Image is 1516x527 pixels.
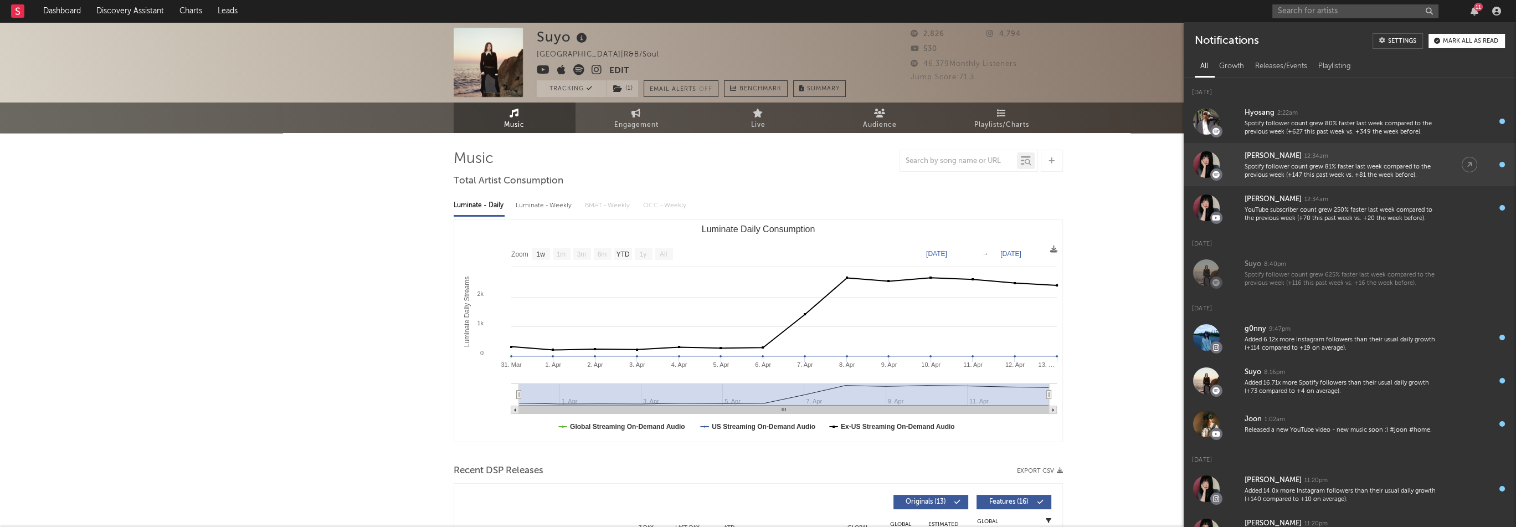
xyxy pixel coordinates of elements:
[751,119,765,132] span: Live
[1184,446,1516,467] div: [DATE]
[1017,468,1063,474] button: Export CSV
[1304,152,1328,161] div: 12:34am
[454,220,1062,442] svg: Luminate Daily Consumption
[755,361,771,368] text: 6. Apr
[454,103,575,133] a: Music
[977,495,1051,509] button: Features(16)
[1184,294,1516,316] div: [DATE]
[1474,3,1483,11] div: 11
[614,119,659,132] span: Engagement
[516,196,574,215] div: Luminate - Weekly
[1005,361,1024,368] text: 12. Apr
[1245,271,1440,288] div: Spotify follower count grew 625% faster last week compared to the previous week (+116 this past w...
[1184,78,1516,100] div: [DATE]
[963,361,983,368] text: 11. Apr
[1373,33,1423,49] a: Settings
[739,83,782,96] span: Benchmark
[1245,413,1262,426] div: Joon
[1245,120,1440,137] div: Spotify follower count grew 80% faster last week compared to the previous week (+627 this past we...
[1245,193,1302,206] div: [PERSON_NAME]
[477,290,484,297] text: 2k
[1272,4,1438,18] input: Search for artists
[597,250,607,258] text: 6m
[1195,57,1214,76] div: All
[1184,186,1516,229] a: [PERSON_NAME]12:34amYouTube subscriber count grew 250% faster last week compared to the previous ...
[911,45,937,53] span: 530
[1245,487,1440,504] div: Added 14.0x more Instagram followers than their usual daily growth (+140 compared to +10 on avera...
[863,119,897,132] span: Audience
[712,423,815,431] text: US Streaming On-Demand Audio
[1304,196,1328,204] div: 12:34am
[639,250,646,258] text: 1y
[926,250,947,258] text: [DATE]
[1038,361,1054,368] text: 13. …
[511,250,528,258] text: Zoom
[454,464,543,478] span: Recent DSP Releases
[607,80,638,97] button: (1)
[1269,325,1291,334] div: 9:47pm
[480,350,483,356] text: 0
[1245,366,1261,379] div: Suyo
[1245,379,1440,396] div: Added 16.71x more Spotify followers than their usual daily growth (+73 compared to +4 on average).
[1245,150,1302,163] div: [PERSON_NAME]
[881,361,897,368] text: 9. Apr
[699,86,712,93] em: Off
[941,103,1063,133] a: Playlists/Charts
[587,361,603,368] text: 2. Apr
[819,103,941,133] a: Audience
[577,250,586,258] text: 3m
[713,361,729,368] text: 5. Apr
[609,64,629,78] button: Edit
[1000,250,1021,258] text: [DATE]
[911,30,944,38] span: 2,826
[1443,38,1498,44] div: Mark all as read
[893,495,968,509] button: Originals(13)
[1184,251,1516,294] a: Suyo8:40pmSpotify follower count grew 625% faster last week compared to the previous week (+116 t...
[1387,38,1416,44] div: Settings
[629,361,645,368] text: 3. Apr
[1428,34,1505,48] button: Mark all as read
[793,80,846,97] button: Summary
[1304,477,1328,485] div: 11:20pm
[616,250,629,258] text: YTD
[671,361,687,368] text: 4. Apr
[1184,100,1516,143] a: Hyosang2:22amSpotify follower count grew 80% faster last week compared to the previous week (+627...
[974,119,1029,132] span: Playlists/Charts
[807,86,840,92] span: Summary
[1471,7,1478,16] button: 11
[1214,57,1250,76] div: Growth
[537,28,590,46] div: Suyo
[1184,359,1516,402] a: Suyo8:16pmAdded 16.71x more Spotify followers than their usual daily growth (+73 compared to +4 o...
[901,499,952,505] span: Originals ( 13 )
[575,103,697,133] a: Engagement
[462,277,470,347] text: Luminate Daily Streams
[911,60,1017,68] span: 46,379 Monthly Listeners
[644,80,718,97] button: Email AlertsOff
[1184,143,1516,186] a: [PERSON_NAME]12:34amSpotify follower count grew 81% faster last week compared to the previous wee...
[477,320,484,326] text: 1k
[1184,467,1516,510] a: [PERSON_NAME]11:20pmAdded 14.0x more Instagram followers than their usual daily growth (+140 comp...
[545,361,561,368] text: 1. Apr
[1245,206,1440,223] div: YouTube subscriber count grew 250% faster last week compared to the previous week (+70 this past ...
[537,48,672,62] div: [GEOGRAPHIC_DATA] | R&B/Soul
[911,74,974,81] span: Jump Score: 71.3
[900,157,1017,166] input: Search by song name or URL
[1277,109,1298,117] div: 2:22am
[659,250,666,258] text: All
[1245,323,1266,336] div: g0nny
[1245,426,1440,434] div: Released a new YouTube video - new music soon :) #joon #home.
[1265,416,1285,424] div: 1:02am
[537,80,606,97] button: Tracking
[982,250,989,258] text: →
[840,423,954,431] text: Ex-US Streaming On-Demand Audio
[984,499,1035,505] span: Features ( 16 )
[1264,260,1286,269] div: 8:40pm
[697,103,819,133] a: Live
[1184,229,1516,251] div: [DATE]
[570,423,685,431] text: Global Streaming On-Demand Audio
[797,361,813,368] text: 7. Apr
[724,80,788,97] a: Benchmark
[839,361,855,368] text: 8. Apr
[1245,106,1275,120] div: Hyosang
[606,80,639,97] span: ( 1 )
